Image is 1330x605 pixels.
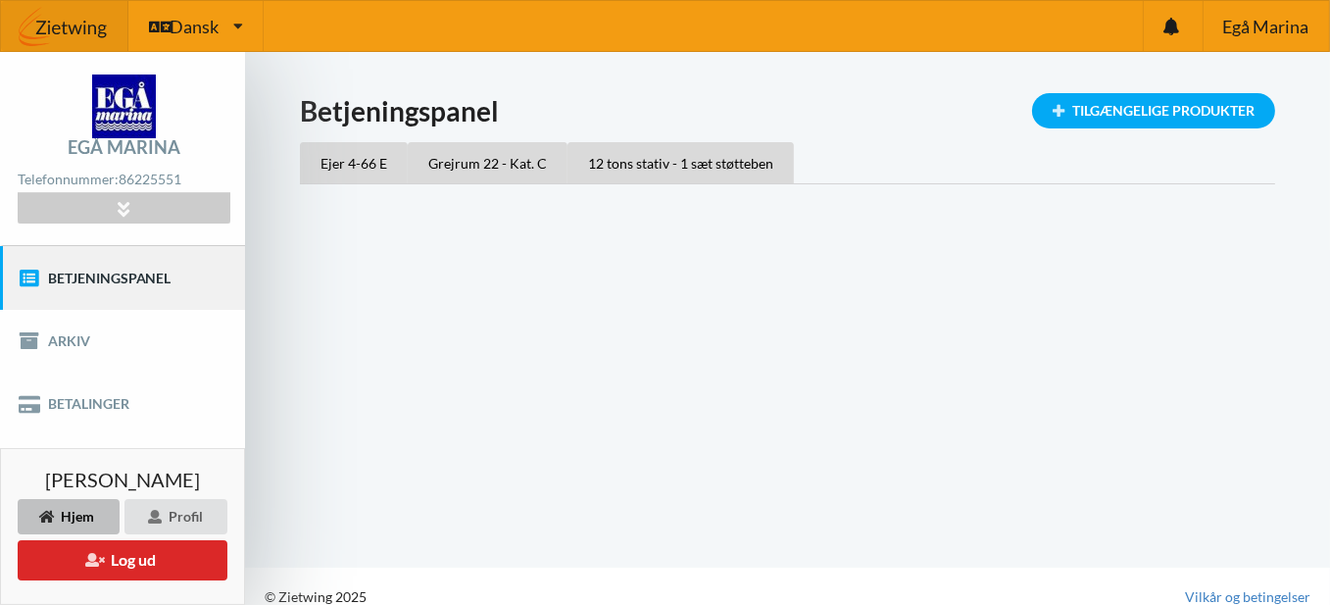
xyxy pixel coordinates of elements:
div: Ejer 4-66 E [300,142,408,183]
span: Egå Marina [1222,18,1308,35]
div: Telefonnummer: [18,167,229,193]
div: Hjem [18,499,120,534]
span: [PERSON_NAME] [45,470,200,489]
div: 12 tons stativ - 1 sæt støtteben [567,142,794,183]
div: Egå Marina [68,138,180,156]
img: logo [92,75,156,138]
div: Profil [124,499,227,534]
strong: 86225551 [119,171,181,187]
button: Log ud [18,540,227,580]
span: Dansk [170,18,219,35]
div: Grejrum 22 - Kat. C [408,142,567,183]
h1: Betjeningspanel [300,93,1275,128]
div: Tilgængelige Produkter [1032,93,1275,128]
